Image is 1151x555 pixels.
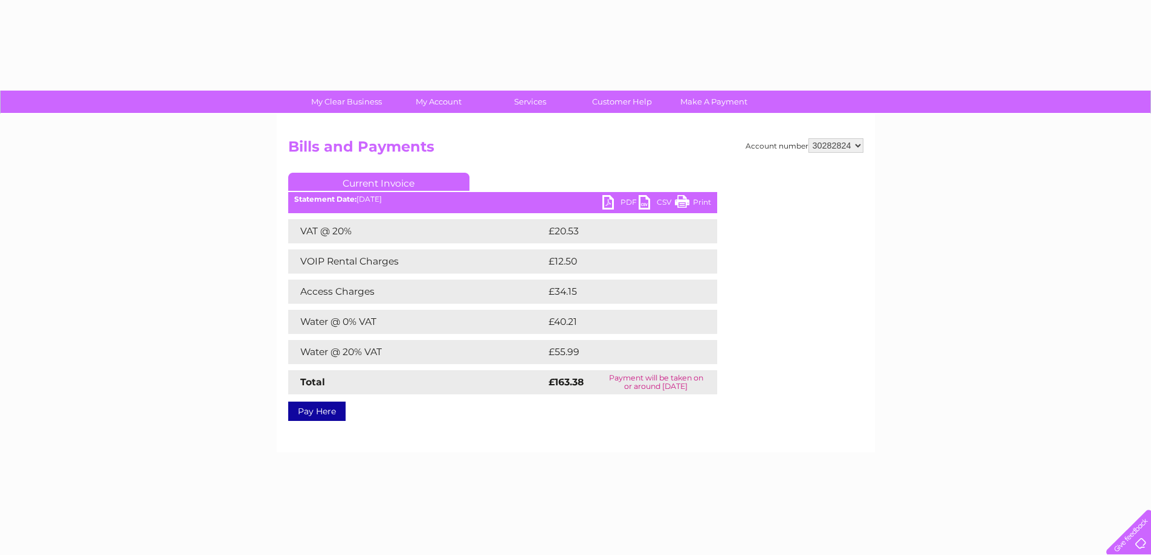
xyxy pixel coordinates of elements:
[288,249,546,274] td: VOIP Rental Charges
[389,91,488,113] a: My Account
[288,195,717,204] div: [DATE]
[288,402,346,421] a: Pay Here
[546,249,692,274] td: £12.50
[300,376,325,388] strong: Total
[297,91,396,113] a: My Clear Business
[288,340,546,364] td: Water @ 20% VAT
[288,280,546,304] td: Access Charges
[288,219,546,243] td: VAT @ 20%
[480,91,580,113] a: Services
[294,194,356,204] b: Statement Date:
[546,310,692,334] td: £40.21
[639,195,675,213] a: CSV
[595,370,717,394] td: Payment will be taken on or around [DATE]
[546,219,692,243] td: £20.53
[602,195,639,213] a: PDF
[288,173,469,191] a: Current Invoice
[288,138,863,161] h2: Bills and Payments
[549,376,584,388] strong: £163.38
[746,138,863,153] div: Account number
[288,310,546,334] td: Water @ 0% VAT
[572,91,672,113] a: Customer Help
[546,280,692,304] td: £34.15
[664,91,764,113] a: Make A Payment
[546,340,693,364] td: £55.99
[675,195,711,213] a: Print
